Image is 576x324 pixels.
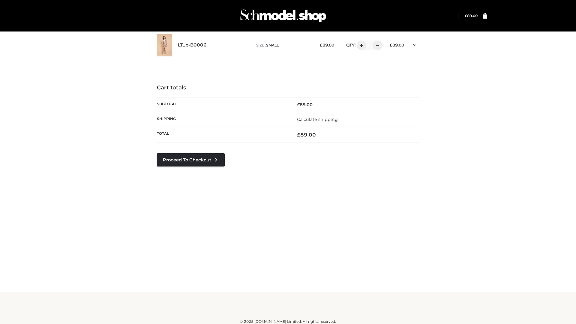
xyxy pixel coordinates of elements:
bdi: 89.00 [390,43,404,47]
span: £ [320,43,322,47]
th: Shipping [157,112,288,127]
img: Schmodel Admin 964 [238,4,328,28]
a: Calculate shipping [297,117,338,122]
p: size : [256,43,310,48]
span: £ [297,132,300,138]
div: QTY: [340,40,380,50]
span: £ [390,43,392,47]
bdi: 89.00 [465,13,478,18]
a: LT_b-B0006 [178,42,207,48]
a: £89.00 [465,13,478,18]
span: SMALL [266,43,279,47]
bdi: 89.00 [320,43,334,47]
bdi: 89.00 [297,132,316,138]
span: £ [465,13,467,18]
a: Proceed to Checkout [157,153,225,166]
th: Subtotal [157,97,288,112]
a: Remove this item [410,40,419,48]
bdi: 89.00 [297,102,313,107]
th: Total [157,127,288,143]
img: LT_b-B0006 - SMALL [157,34,172,56]
span: £ [297,102,300,107]
h4: Cart totals [157,85,419,91]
